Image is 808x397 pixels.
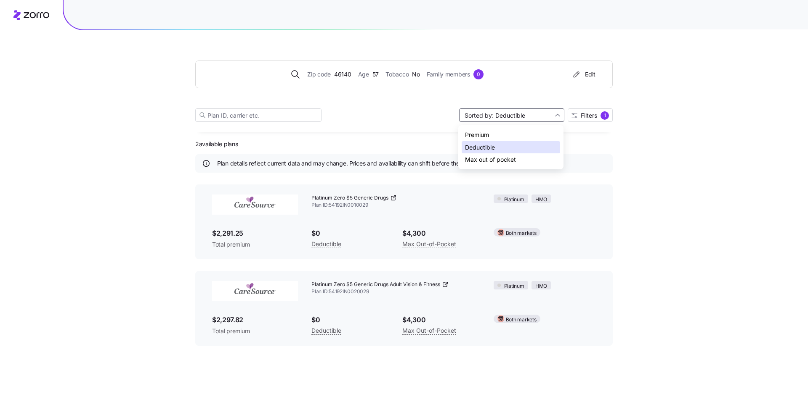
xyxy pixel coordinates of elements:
span: $2,291.25 [212,228,298,239]
span: Tobacco [385,70,409,79]
span: Plan details reflect current data and may change. Prices and availability can shift before the ne... [217,159,517,168]
input: Sort by [459,108,564,122]
img: CareSource [212,195,298,215]
div: Max out of pocket [462,153,560,166]
span: $0 [311,228,389,239]
img: CareSource [212,281,298,301]
span: 2 available plans [195,140,238,148]
span: Deductible [311,239,341,249]
span: No [412,70,420,79]
span: 57 [372,70,379,79]
button: Filters1 [568,108,613,122]
span: HMO [535,282,547,290]
div: Deductible [462,141,560,154]
div: Edit [571,70,595,79]
span: $4,300 [402,315,480,325]
span: $4,300 [402,228,480,239]
span: HMO [535,196,547,204]
span: Platinum [504,196,524,204]
span: Plan ID: 54192IN0010029 [311,202,480,209]
span: Zip code [307,70,331,79]
span: Platinum Zero $5 Generic Drugs [311,195,388,202]
input: Plan ID, carrier etc. [195,108,322,122]
div: 1 [601,111,609,120]
span: $2,297.82 [212,315,298,325]
button: Edit [568,68,599,81]
span: $0 [311,315,389,325]
span: Family members [427,70,470,79]
span: Age [358,70,369,79]
span: Filters [581,113,597,118]
span: Max Out-of-Pocket [402,326,456,336]
div: Premium [462,129,560,141]
span: Max Out-of-Pocket [402,239,456,249]
span: Both markets [506,229,537,237]
span: Plan ID: 54192IN0020029 [311,288,480,295]
span: Both markets [506,316,537,324]
span: 46140 [334,70,351,79]
span: Platinum [504,282,524,290]
span: Deductible [311,326,341,336]
span: Total premium [212,240,298,249]
span: Total premium [212,327,298,335]
span: Platinum Zero $5 Generic Drugs Adult Vision & Fitness [311,281,440,288]
div: 0 [473,69,484,79]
